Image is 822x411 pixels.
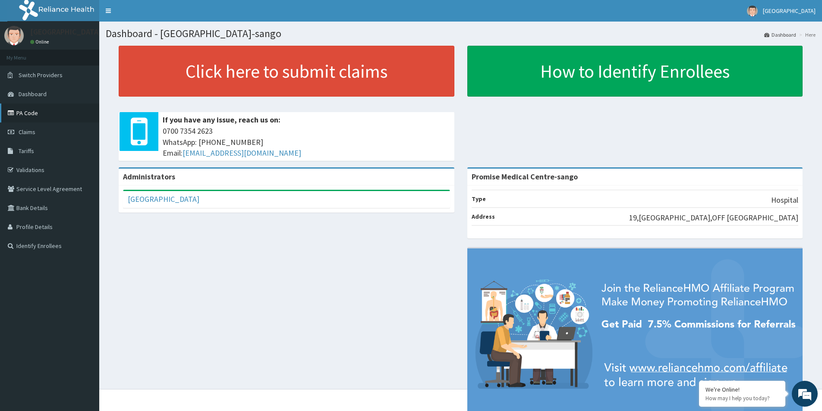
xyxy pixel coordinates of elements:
h1: Dashboard - [GEOGRAPHIC_DATA]-sango [106,28,816,39]
p: How may I help you today? [705,395,779,402]
span: Dashboard [19,90,47,98]
a: Online [30,39,51,45]
a: Click here to submit claims [119,46,454,97]
b: Address [472,213,495,220]
a: [EMAIL_ADDRESS][DOMAIN_NAME] [183,148,301,158]
p: Hospital [771,195,798,206]
div: We're Online! [705,386,779,393]
li: Here [797,31,816,38]
b: Type [472,195,486,203]
img: User Image [747,6,758,16]
a: How to Identify Enrollees [467,46,803,97]
span: Switch Providers [19,71,63,79]
span: Tariffs [19,147,34,155]
b: Administrators [123,172,175,182]
span: 0700 7354 2623 WhatsApp: [PHONE_NUMBER] Email: [163,125,450,159]
img: User Image [4,26,24,45]
a: Dashboard [764,31,796,38]
span: [GEOGRAPHIC_DATA] [763,7,816,15]
p: [GEOGRAPHIC_DATA] [30,28,101,36]
strong: Promise Medical Centre-sango [472,172,578,182]
b: If you have any issue, reach us on: [163,115,280,125]
span: Claims [19,128,35,136]
p: 19,[GEOGRAPHIC_DATA],OFF [GEOGRAPHIC_DATA] [629,212,798,223]
a: [GEOGRAPHIC_DATA] [128,194,199,204]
